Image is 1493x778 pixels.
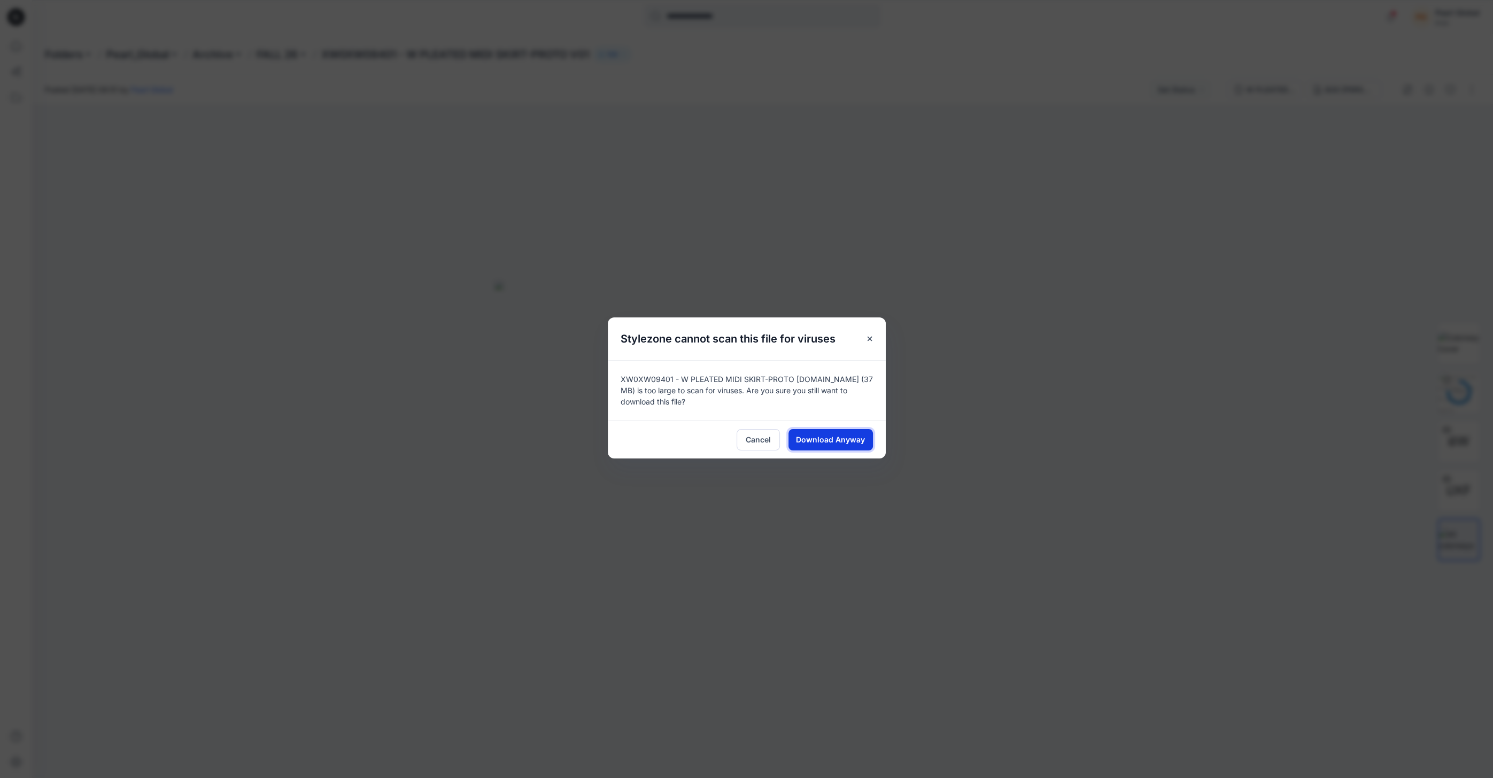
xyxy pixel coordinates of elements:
[608,360,886,420] div: XW0XW09401 - W PLEATED MIDI SKIRT-PROTO [DOMAIN_NAME] (37 MB) is too large to scan for viruses. A...
[737,429,780,450] button: Cancel
[746,434,771,445] span: Cancel
[608,317,848,360] h5: Stylezone cannot scan this file for viruses
[796,434,865,445] span: Download Anyway
[860,329,879,348] button: Close
[788,429,873,450] button: Download Anyway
